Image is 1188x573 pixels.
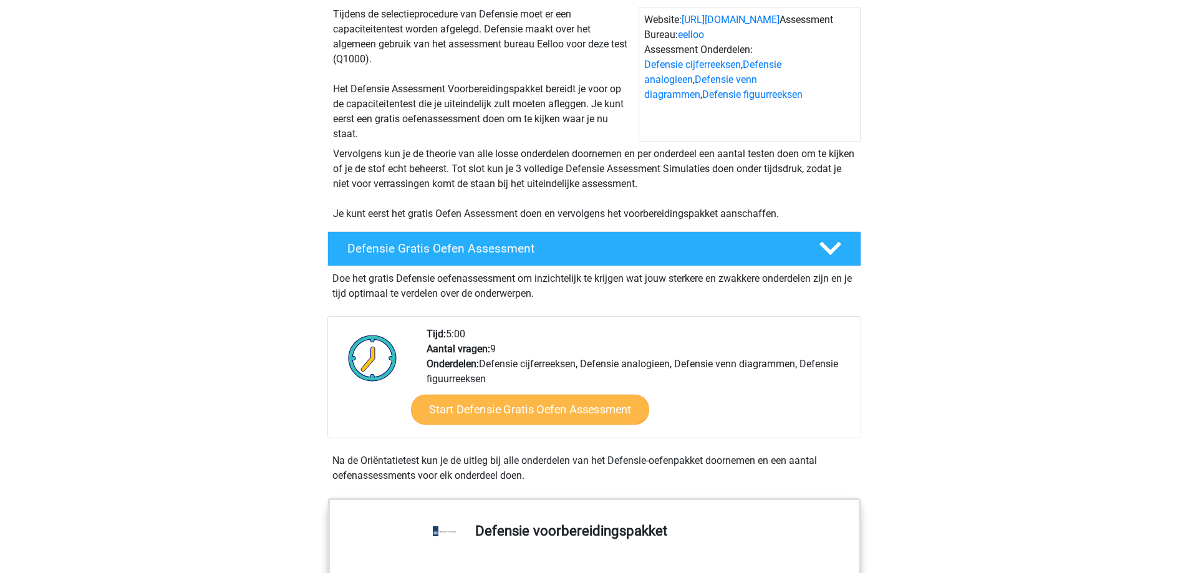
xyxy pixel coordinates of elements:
[327,266,861,301] div: Doe het gratis Defensie oefenassessment om inzichtelijk te krijgen wat jouw sterkere en zwakkere ...
[427,343,490,355] b: Aantal vragen:
[644,74,757,100] a: Defensie venn diagrammen
[427,328,446,340] b: Tijd:
[644,59,781,85] a: Defensie analogieen
[639,7,861,142] div: Website: Assessment Bureau: Assessment Onderdelen: , , ,
[347,241,799,256] h4: Defensie Gratis Oefen Assessment
[702,89,803,100] a: Defensie figuurreeksen
[341,327,404,389] img: Klok
[327,453,861,483] div: Na de Oriëntatietest kun je de uitleg bij alle onderdelen van het Defensie-oefenpakket doornemen ...
[427,358,479,370] b: Onderdelen:
[417,327,860,438] div: 5:00 9 Defensie cijferreeksen, Defensie analogieen, Defensie venn diagrammen, Defensie figuurreeksen
[328,147,861,221] div: Vervolgens kun je de theorie van alle losse onderdelen doornemen en per onderdeel een aantal test...
[678,29,704,41] a: eelloo
[322,231,866,266] a: Defensie Gratis Oefen Assessment
[328,7,639,142] div: Tijdens de selectieprocedure van Defensie moet er een capaciteitentest worden afgelegd. Defensie ...
[411,395,649,425] a: Start Defensie Gratis Oefen Assessment
[682,14,780,26] a: [URL][DOMAIN_NAME]
[644,59,741,70] a: Defensie cijferreeksen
